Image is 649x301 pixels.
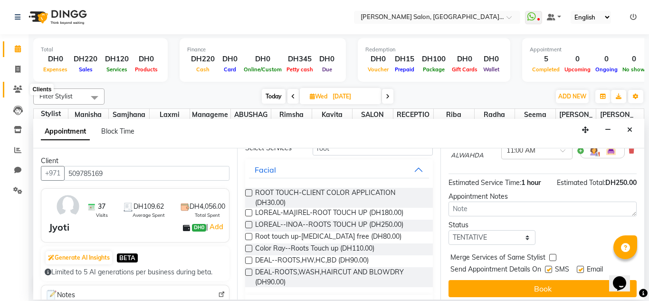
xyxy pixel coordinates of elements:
[307,93,330,100] span: Wed
[556,109,596,131] span: [PERSON_NAME]
[593,66,620,73] span: Ongoing
[365,46,503,54] div: Redemption
[434,109,474,121] span: Riba
[555,264,569,276] span: SMS
[49,220,69,234] div: Jyoti
[593,54,620,65] div: 0
[353,109,393,121] span: SALON
[206,223,225,231] span: |
[101,54,133,65] div: DH120
[117,253,138,262] span: BETA
[255,220,403,232] span: LOREAL--INOA--ROOTS TOUCH UP (DH250.00)
[46,251,112,264] button: Generate AI Insights
[620,54,648,65] div: 0
[195,212,220,219] span: Total Spent
[315,54,338,65] div: DH0
[101,127,134,136] span: Block Time
[208,221,225,233] a: Add
[391,54,418,65] div: DH15
[596,109,637,141] span: [PERSON_NAME]-JADDAF
[365,54,391,65] div: DH0
[104,66,130,73] span: Services
[96,212,108,219] span: Visits
[187,46,338,54] div: Finance
[41,66,70,73] span: Expenses
[221,66,239,73] span: Card
[450,252,545,264] span: Merge Services of Same Stylist
[284,66,315,73] span: Petty cash
[392,66,417,73] span: Prepaid
[133,54,160,65] div: DH0
[255,255,369,267] span: DEAL--ROOTS,HW,HC,BD (DH90.00)
[515,109,555,121] span: Seema
[530,54,562,65] div: 5
[449,178,521,187] span: Estimated Service Time:
[451,141,497,160] span: RECEPTION-ALWAHDA
[420,66,447,73] span: Package
[475,109,515,121] span: Radha
[620,66,648,73] span: No show
[98,202,105,212] span: 37
[255,164,276,175] div: Facial
[255,208,403,220] span: LOREAL-MAJIREL-ROOT TOUCH UP (DH180.00)
[150,109,190,121] span: Laxmi
[238,143,305,153] div: Select Services
[481,66,502,73] span: Wallet
[41,166,65,181] button: +971
[588,145,600,156] img: Hairdresser.png
[194,66,212,73] span: Cash
[262,89,286,104] span: Today
[449,192,637,202] div: Appointment Notes
[41,46,160,54] div: Total
[558,93,586,100] span: ADD NEW
[521,178,541,187] span: 1 hour
[68,109,109,121] span: Manisha
[24,4,89,30] img: logo
[530,66,562,73] span: Completed
[134,202,164,212] span: DH109.62
[365,66,391,73] span: Voucher
[109,109,149,121] span: Samjhana
[418,54,449,65] div: DH100
[284,54,315,65] div: DH345
[54,193,82,220] img: avatar
[255,188,426,208] span: ROOT TOUCH-CLIENT COLOR APPLICATION (DH30.00)
[320,66,334,73] span: Due
[231,109,271,131] span: ABUSHAGARA
[313,141,433,155] input: Search by service name
[330,89,377,104] input: 2025-10-08
[562,54,593,65] div: 0
[190,109,230,131] span: Management
[76,66,95,73] span: Sales
[530,46,648,54] div: Appointment
[312,109,353,121] span: Kavita
[241,54,284,65] div: DH0
[623,123,637,137] button: Close
[587,264,603,276] span: Email
[449,66,480,73] span: Gift Cards
[271,109,312,121] span: Rimsha
[450,264,541,276] span: Send Appointment Details On
[45,267,226,277] div: Limited to 5 AI generations per business during beta.
[30,84,54,95] div: Clients
[449,280,637,297] button: Book
[562,66,593,73] span: Upcoming
[133,212,165,219] span: Average Spent
[41,156,229,166] div: Client
[241,66,284,73] span: Online/Custom
[64,166,229,181] input: Search by Name/Mobile/Email/Code
[249,161,429,178] button: Facial
[41,123,90,140] span: Appointment
[255,243,374,255] span: Color Ray--Roots Touch up (DH110.00)
[605,178,637,187] span: DH250.00
[556,90,589,103] button: ADD NEW
[557,178,605,187] span: Estimated Total:
[480,54,503,65] div: DH0
[255,232,401,243] span: Root touch up-[MEDICAL_DATA] free (DH80.00)
[187,54,219,65] div: DH220
[41,54,70,65] div: DH0
[609,263,639,291] iframe: chat widget
[255,267,426,287] span: DEAL-ROOTS,WASH,HAIRCUT AND BLOWDRY (DH90.00)
[133,66,160,73] span: Products
[219,54,241,65] div: DH0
